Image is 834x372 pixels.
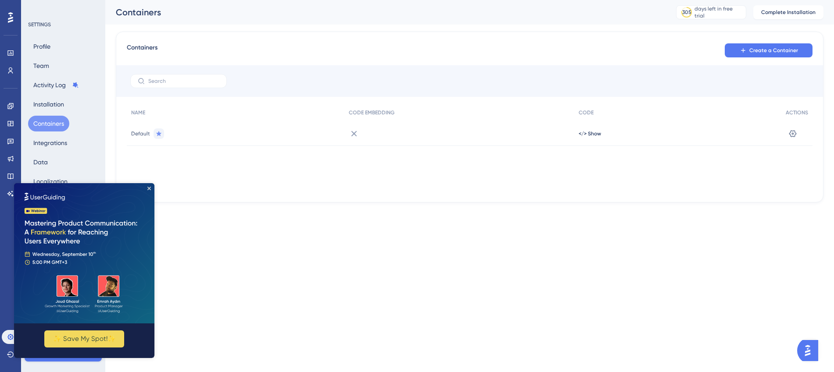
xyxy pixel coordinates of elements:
button: Profile [28,39,56,54]
div: SETTINGS [28,21,99,28]
button: Containers [28,116,69,131]
button: </> Show [579,130,601,137]
span: CODE EMBEDDING [349,109,394,116]
span: Default [131,130,150,137]
button: ✨ Save My Spot!✨ [30,147,110,164]
input: Search [148,78,219,84]
div: Containers [116,6,654,18]
span: ACTIONS [786,109,808,116]
span: Create a Container [749,47,798,54]
span: Complete Installation [761,9,816,16]
button: Team [28,58,54,74]
button: Create a Container [725,43,813,57]
button: Activity Log [28,77,84,93]
div: 305 [682,9,691,16]
div: days left in free trial [694,5,743,19]
button: Complete Installation [753,5,823,19]
iframe: UserGuiding AI Assistant Launcher [797,337,823,364]
button: Installation [28,96,69,112]
span: Containers [127,43,157,58]
span: CODE [579,109,594,116]
button: Localization [28,174,73,189]
button: Data [28,154,53,170]
span: NAME [131,109,145,116]
button: Integrations [28,135,72,151]
div: Close Preview [133,4,137,7]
